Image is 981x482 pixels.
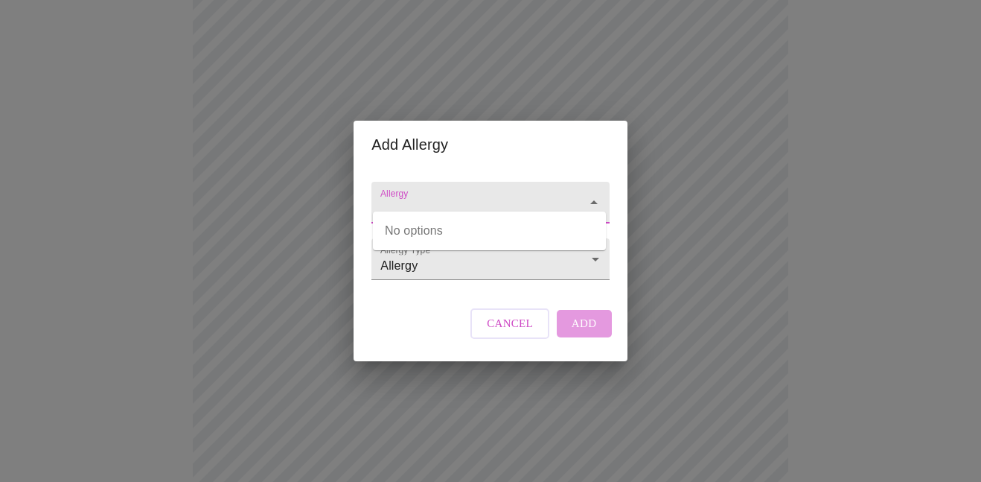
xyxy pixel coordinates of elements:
div: No options [373,212,606,250]
span: Cancel [487,314,533,333]
button: Close [584,192,604,213]
button: Cancel [470,308,549,338]
div: Allergy [371,238,609,280]
h2: Add Allergy [371,133,609,156]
